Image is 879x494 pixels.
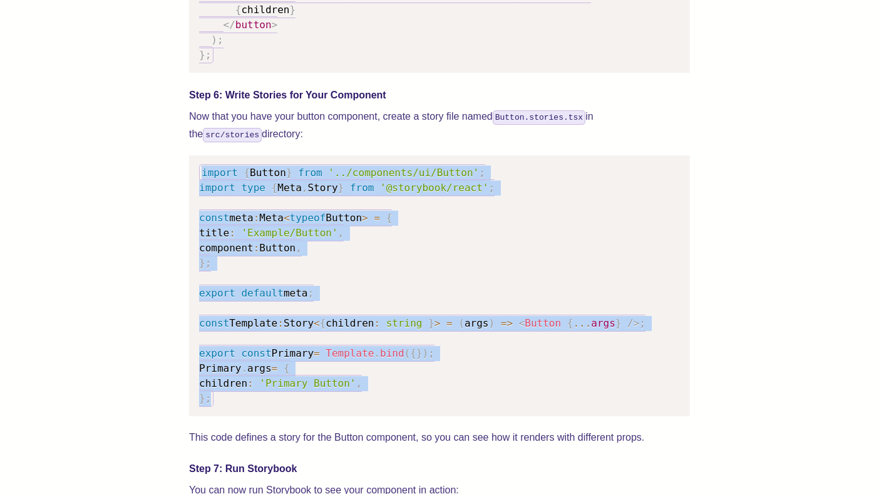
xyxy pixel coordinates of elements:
[573,317,591,329] span: ...
[479,167,485,179] span: ;
[211,34,217,46] span: )
[247,377,254,389] span: :
[362,212,368,224] span: >
[241,4,289,16] span: children
[591,317,615,329] span: args
[290,212,326,224] span: typeof
[199,347,235,359] span: export
[380,182,488,194] span: '@storybook/react'
[254,212,260,224] span: :
[314,347,320,359] span: =
[326,347,374,359] span: Template
[374,317,380,329] span: :
[525,317,561,329] span: Button
[314,317,320,329] span: <
[350,182,374,194] span: from
[199,317,229,329] span: const
[328,167,479,179] span: '../components/ui/Button'
[235,4,242,16] span: {
[296,242,302,254] span: ,
[446,317,453,329] span: =
[374,212,380,224] span: =
[458,317,465,329] span: (
[410,347,416,359] span: {
[386,212,393,224] span: {
[380,347,404,359] span: bind
[241,227,337,239] span: 'Example/Button'
[202,167,238,179] span: import
[404,347,411,359] span: (
[493,110,585,125] code: Button.stories.tsx
[428,347,434,359] span: ;
[244,167,250,179] span: {
[259,212,284,224] span: Meta
[203,128,262,142] code: src/stories
[356,377,362,389] span: ,
[298,167,322,179] span: from
[307,182,337,194] span: Story
[488,182,495,194] span: ;
[241,347,271,359] span: const
[488,317,495,329] span: )
[284,212,290,224] span: <
[639,317,645,329] span: ;
[277,182,302,194] span: Meta
[434,317,441,329] span: >
[307,287,314,299] span: ;
[284,362,290,374] span: {
[284,287,308,299] span: meta
[199,377,247,389] span: children
[229,227,235,239] span: :
[199,182,235,194] span: import
[199,227,229,239] span: title
[254,242,260,254] span: :
[272,347,314,359] span: Primary
[422,347,428,359] span: )
[189,108,690,143] p: Now that you have your button component, create a story file named in the directory:
[277,317,284,329] span: :
[189,429,690,446] p: This code defines a story for the Button component, so you can see how it renders with different ...
[465,317,489,329] span: args
[199,257,205,269] span: }
[205,257,212,269] span: ;
[286,167,292,179] span: }
[272,182,278,194] span: {
[199,392,205,404] span: }
[567,317,573,329] span: {
[374,347,380,359] span: .
[386,317,423,329] span: string
[199,212,229,224] span: const
[189,461,690,476] h4: Step 7: Run Storybook
[320,317,326,329] span: {
[205,392,212,404] span: ;
[259,377,356,389] span: 'Primary Button'
[259,242,296,254] span: Button
[290,4,296,16] span: }
[627,317,639,329] span: />
[326,317,374,329] span: children
[241,362,247,374] span: .
[615,317,622,329] span: }
[302,182,308,194] span: ,
[250,167,286,179] span: Button
[519,317,525,329] span: <
[428,317,434,329] span: }
[205,49,212,61] span: ;
[326,212,362,224] span: Button
[189,88,690,103] h4: Step 6: Write Stories for Your Component
[272,19,278,31] span: >
[338,182,344,194] span: }
[199,49,205,61] span: }
[338,227,344,239] span: ,
[199,242,254,254] span: component
[199,287,235,299] span: export
[235,19,272,31] span: button
[284,317,314,329] span: Story
[241,287,283,299] span: default
[229,212,254,224] span: meta
[241,182,265,194] span: type
[229,317,277,329] span: Template
[501,317,513,329] span: =>
[247,362,272,374] span: args
[217,34,224,46] span: ;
